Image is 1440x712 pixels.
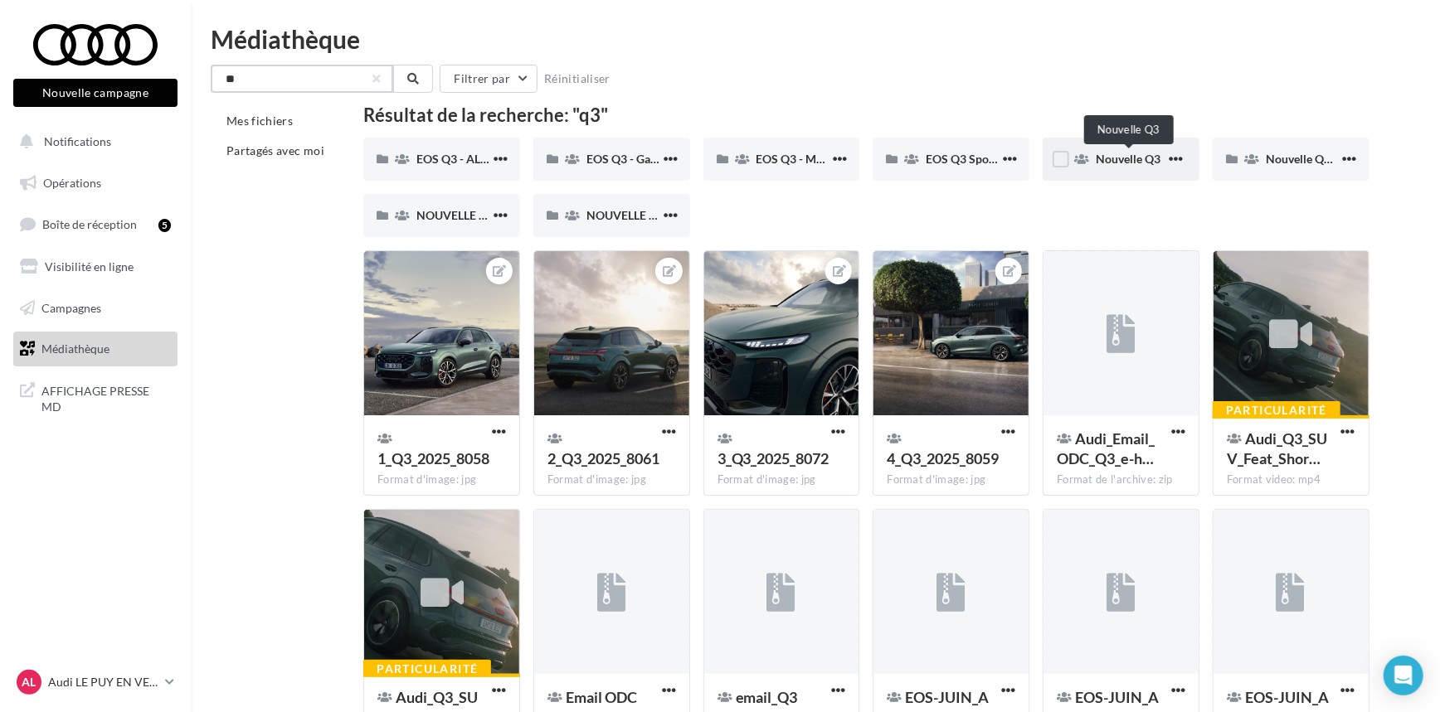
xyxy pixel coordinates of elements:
div: Format d'image: jpg [718,472,846,487]
button: Réinitialiser [538,69,617,89]
span: AFFICHAGE PRESSE MD [41,380,171,415]
div: Médiathèque [211,27,1420,51]
span: Nouvelle Q3 [1096,152,1160,166]
span: Visibilité en ligne [45,259,134,274]
span: EOS Q3 Sportback & SB e-Hybrid [926,152,1099,166]
span: 1_Q3_2025_8058 [377,449,489,467]
a: Opérations [10,166,181,201]
span: 2_Q3_2025_8061 [547,449,659,467]
div: Nouvelle Q3 [1084,115,1174,144]
a: Médiathèque [10,332,181,366]
span: NOUVELLE Q3 SPORTBACK E-HYBRID [586,208,792,222]
span: Boîte de réception [42,217,137,231]
button: Nouvelle campagne [13,79,178,107]
span: email_Q3 [736,688,798,706]
button: Notifications [10,124,174,159]
span: EOS Q3 - Galerie 2 [586,152,683,166]
div: Particularité [363,660,491,678]
a: AL Audi LE PUY EN VELAY [13,666,178,698]
a: AFFICHAGE PRESSE MD [10,373,181,422]
span: Médiathèque [41,341,109,356]
a: Visibilité en ligne [10,249,181,284]
span: EOS Q3 - MASTER INTERIEUR [756,152,914,166]
div: Format d'image: jpg [547,472,676,487]
span: Nouvelle Q3 e-hybrid [1266,152,1377,166]
button: Filtrer par [440,65,538,93]
span: 3_Q3_2025_8072 [718,449,829,467]
span: AL [22,674,36,690]
span: Notifications [44,134,111,148]
div: Résultat de la recherche: "q3" [363,106,1369,124]
div: Format video: mp4 [1227,472,1355,487]
div: 5 [158,219,171,232]
span: EOS Q3 - ALBUM PHOTO [416,152,549,166]
a: Campagnes [10,291,181,326]
div: Format d'image: jpg [887,472,1015,487]
span: 4_Q3_2025_8059 [887,449,999,467]
span: Mes fichiers [226,114,293,128]
a: Boîte de réception5 [10,206,181,242]
div: Format de l'archive: zip [1057,472,1185,487]
span: Audi_Q3_SUV_Feat_Shorts_Int_Design_15s_4x5_EN_clean.mov_1 [1227,429,1327,467]
span: Audi_Email_ODC_Q3_e-hybrid [1057,429,1155,467]
span: Partagés avec moi [226,143,324,157]
div: Open Intercom Messenger [1384,656,1423,695]
span: Campagnes [41,300,101,314]
span: Opérations [43,176,101,190]
div: Format d'image: jpg [377,472,506,487]
p: Audi LE PUY EN VELAY [48,674,158,690]
div: Particularité [1213,401,1340,419]
span: NOUVELLE Q3 SPORTBACK [416,208,566,222]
